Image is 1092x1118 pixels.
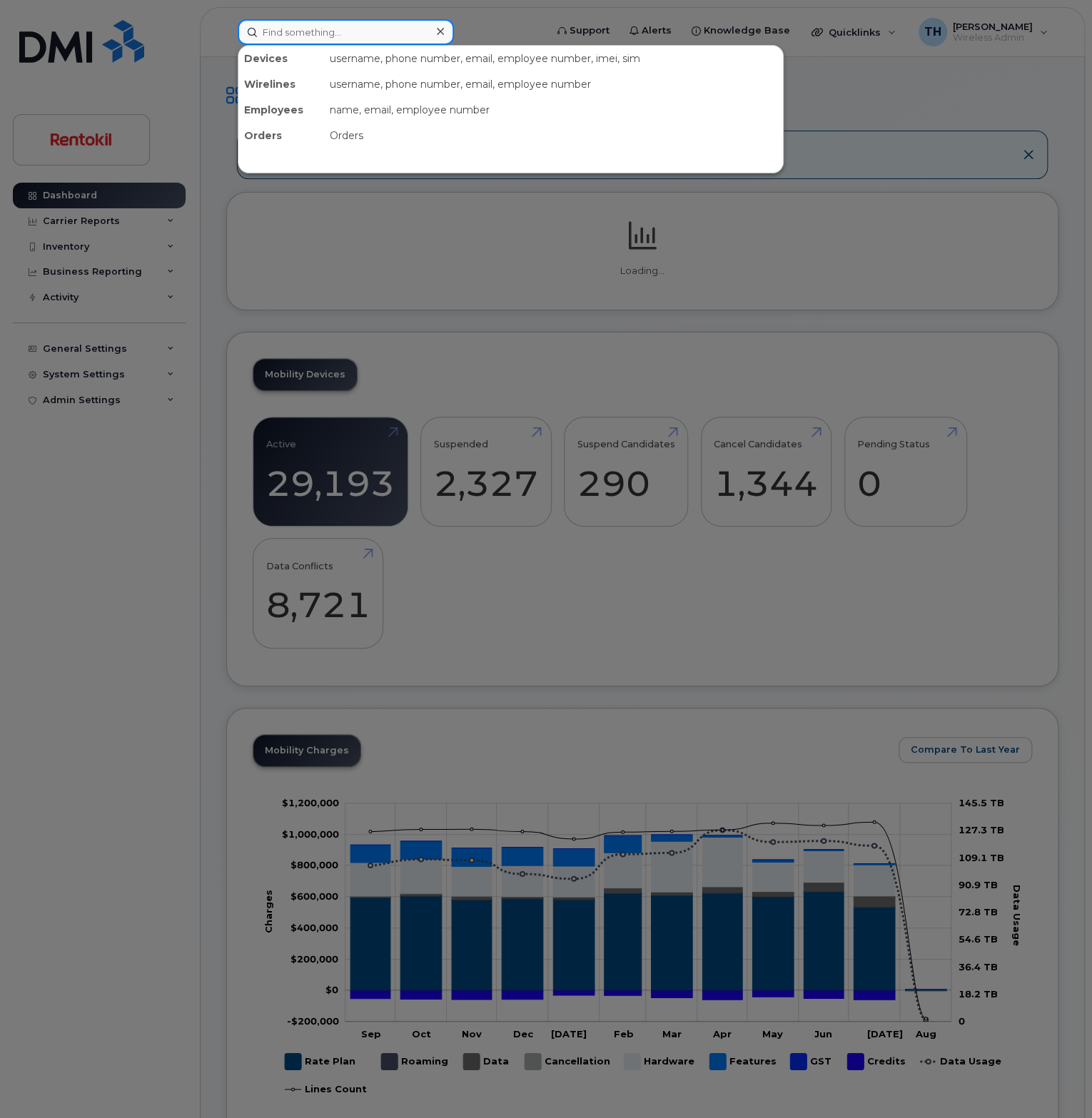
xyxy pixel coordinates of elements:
div: Wirelines [238,71,324,97]
div: username, phone number, email, employee number [324,71,783,97]
div: Employees [238,97,324,123]
div: Orders [324,123,783,148]
div: Devices [238,46,324,71]
div: Orders [238,123,324,148]
div: username, phone number, email, employee number, imei, sim [324,46,783,71]
div: name, email, employee number [324,97,783,123]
